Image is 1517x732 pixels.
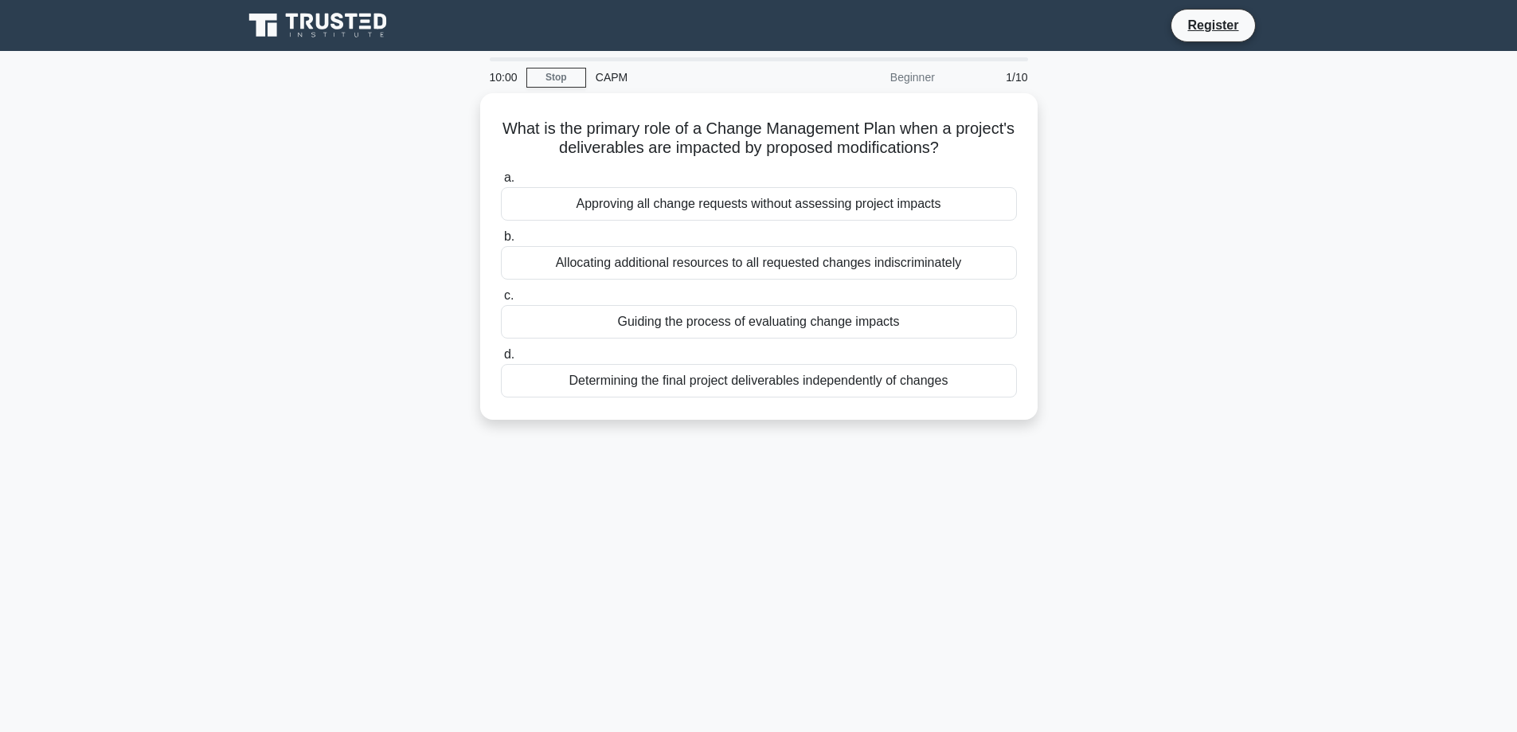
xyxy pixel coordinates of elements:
[480,61,526,93] div: 10:00
[586,61,805,93] div: CAPM
[805,61,944,93] div: Beginner
[944,61,1038,93] div: 1/10
[504,347,514,361] span: d.
[501,187,1017,221] div: Approving all change requests without assessing project impacts
[526,68,586,88] a: Stop
[501,246,1017,280] div: Allocating additional resources to all requested changes indiscriminately
[501,364,1017,397] div: Determining the final project deliverables independently of changes
[499,119,1019,159] h5: What is the primary role of a Change Management Plan when a project's deliverables are impacted b...
[504,229,514,243] span: b.
[1178,15,1248,35] a: Register
[504,170,514,184] span: a.
[504,288,514,302] span: c.
[501,305,1017,339] div: Guiding the process of evaluating change impacts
